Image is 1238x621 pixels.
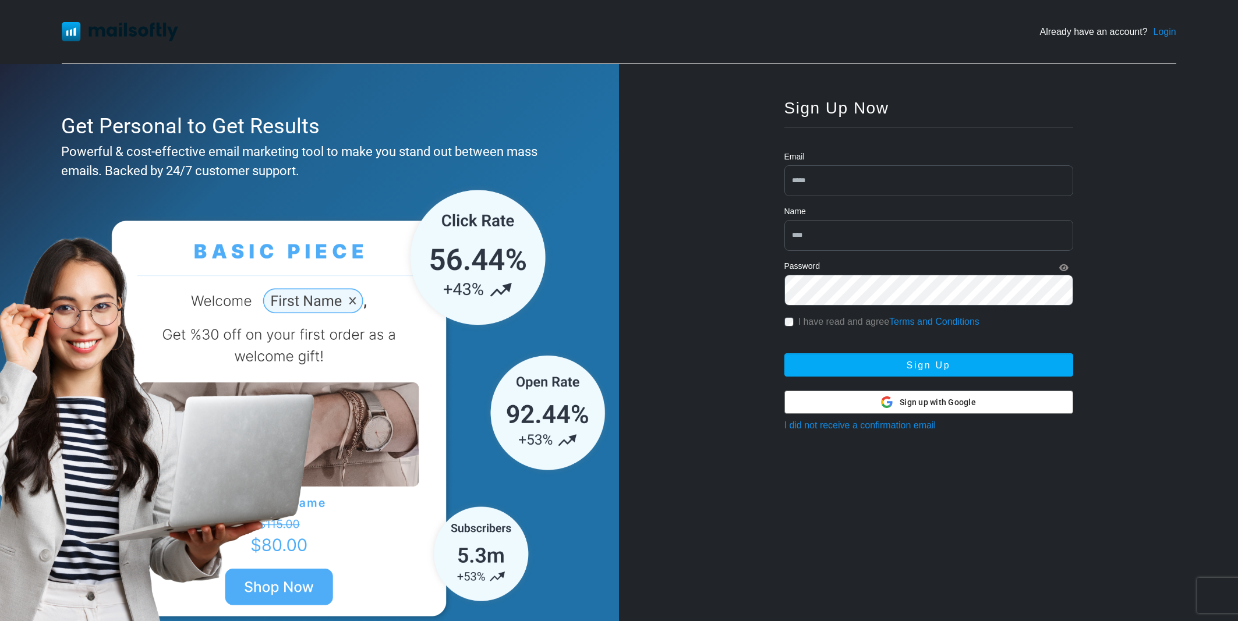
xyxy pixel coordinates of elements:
[784,99,889,117] span: Sign Up Now
[798,315,979,329] label: I have read and agree
[784,353,1073,377] button: Sign Up
[1154,25,1176,39] a: Login
[889,317,979,327] a: Terms and Conditions
[784,391,1073,414] button: Sign up with Google
[784,420,936,430] a: I did not receive a confirmation email
[900,396,976,409] span: Sign up with Google
[62,22,178,41] img: Mailsoftly
[784,205,806,218] label: Name
[1059,264,1069,272] i: Show Password
[784,260,820,272] label: Password
[61,111,551,142] div: Get Personal to Get Results
[1040,25,1176,39] div: Already have an account?
[784,151,805,163] label: Email
[61,142,551,180] div: Powerful & cost-effective email marketing tool to make you stand out between mass emails. Backed ...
